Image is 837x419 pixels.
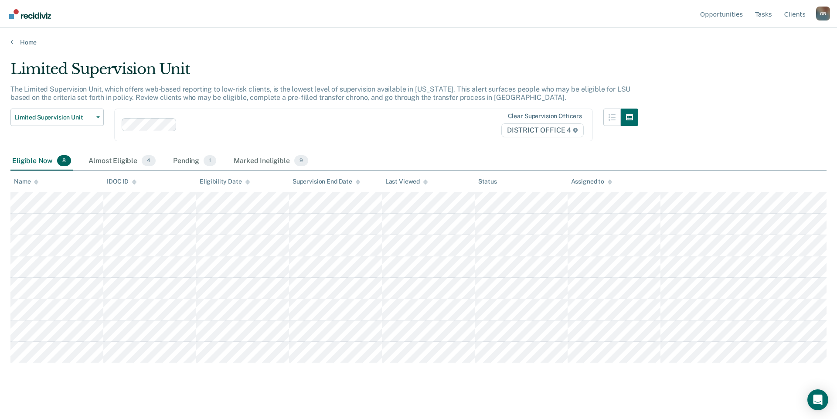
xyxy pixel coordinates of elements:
button: Limited Supervision Unit [10,109,104,126]
div: Almost Eligible4 [87,152,157,171]
div: Eligible Now8 [10,152,73,171]
div: Status [478,178,497,185]
p: The Limited Supervision Unit, which offers web-based reporting to low-risk clients, is the lowest... [10,85,630,102]
div: O B [816,7,830,20]
div: Clear supervision officers [508,112,582,120]
span: Limited Supervision Unit [14,114,93,121]
div: Assigned to [571,178,612,185]
div: Last Viewed [385,178,428,185]
div: Marked Ineligible9 [232,152,310,171]
div: Pending1 [171,152,218,171]
div: Name [14,178,38,185]
span: 1 [204,155,216,167]
a: Home [10,38,827,46]
div: Supervision End Date [293,178,360,185]
span: DISTRICT OFFICE 4 [501,123,584,137]
div: Eligibility Date [200,178,250,185]
div: Limited Supervision Unit [10,60,638,85]
span: 9 [294,155,308,167]
span: 8 [57,155,71,167]
button: Profile dropdown button [816,7,830,20]
div: IDOC ID [107,178,136,185]
div: Open Intercom Messenger [807,389,828,410]
img: Recidiviz [9,9,51,19]
span: 4 [142,155,156,167]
